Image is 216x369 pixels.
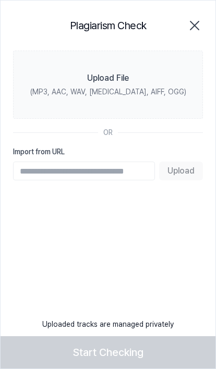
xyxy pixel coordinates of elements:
div: OR [103,127,113,138]
div: (MP3, AAC, WAV, [MEDICAL_DATA], AIFF, OGG) [30,87,186,97]
h2: Plagiarism Check [70,18,147,33]
div: Uploaded tracks are managed privately [36,313,180,336]
label: Import from URL [13,146,203,157]
div: Upload File [87,72,129,84]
